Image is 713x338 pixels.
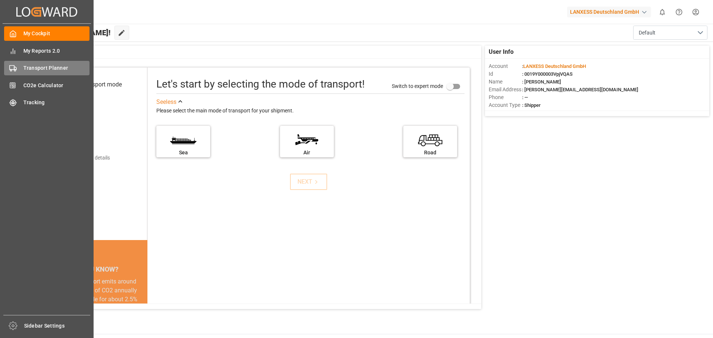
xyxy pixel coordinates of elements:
div: LANXESS Deutschland GmbH [567,7,651,17]
span: : 0019Y000003VpjVQAS [522,71,573,77]
div: Please select the main mode of transport for your shipment. [156,106,465,115]
button: Help Center [671,4,687,20]
a: CO2e Calculator [4,78,89,92]
span: Hello [PERSON_NAME]! [31,26,111,40]
span: Id [489,70,522,78]
span: Tracking [23,99,90,106]
div: Let's start by selecting the mode of transport! [156,76,365,92]
div: See less [156,98,176,106]
span: My Reports 2.0 [23,47,90,55]
span: : — [522,95,528,100]
button: NEXT [290,174,327,190]
span: Switch to expert mode [392,83,443,89]
a: My Cockpit [4,26,89,41]
span: : [PERSON_NAME] [522,79,561,85]
div: Maritime transport emits around 940 million tons of CO2 annually and is responsible for about 2.5... [49,277,139,331]
span: Default [639,29,655,37]
div: DID YOU KNOW? [40,262,147,277]
span: User Info [489,47,514,56]
a: Transport Planner [4,61,89,75]
div: Road [407,149,453,157]
span: Name [489,78,522,86]
button: open menu [633,26,707,40]
span: Transport Planner [23,64,90,72]
span: : Shipper [522,102,541,108]
button: LANXESS Deutschland GmbH [567,5,654,19]
span: Sidebar Settings [24,322,91,330]
a: Tracking [4,95,89,110]
span: : [522,63,586,69]
span: My Cockpit [23,30,90,37]
div: Sea [160,149,206,157]
a: My Reports 2.0 [4,43,89,58]
span: CO2e Calculator [23,82,90,89]
div: NEXT [297,177,320,186]
span: Phone [489,93,522,101]
span: Email Address [489,86,522,93]
button: show 0 new notifications [654,4,671,20]
span: : [PERSON_NAME][EMAIL_ADDRESS][DOMAIN_NAME] [522,87,638,92]
span: LANXESS Deutschland GmbH [523,63,586,69]
span: Account [489,62,522,70]
div: Air [284,149,330,157]
span: Account Type [489,101,522,109]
